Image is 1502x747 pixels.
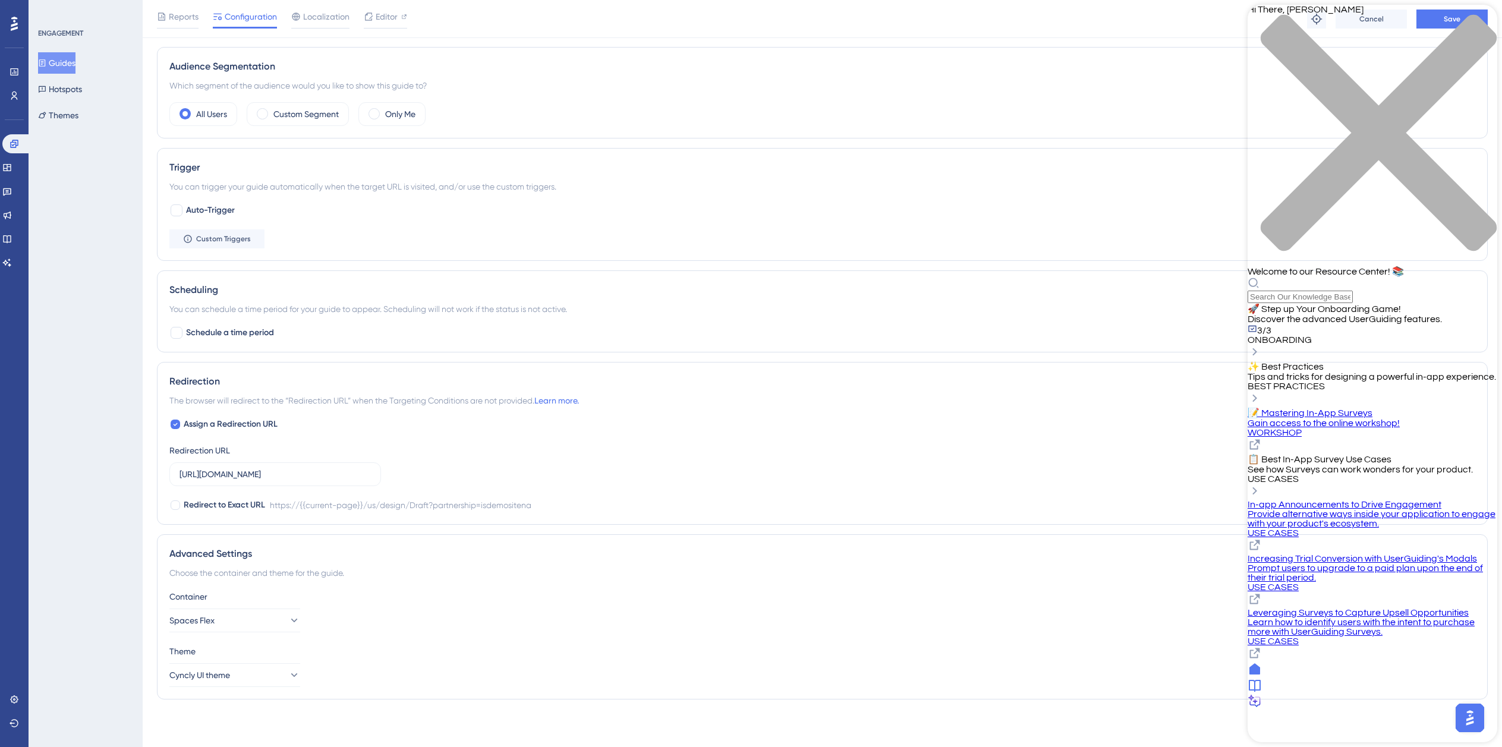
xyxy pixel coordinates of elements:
[169,302,1475,316] div: You can schedule a time period for your guide to appear. Scheduling will not work if the status i...
[225,10,277,24] span: Configuration
[184,498,265,512] span: Redirect to Exact URL
[169,547,1475,561] div: Advanced Settings
[28,3,74,17] span: Need Help?
[534,396,579,405] a: Learn more.
[169,229,264,248] button: Custom Triggers
[169,10,199,24] span: Reports
[376,10,398,24] span: Editor
[186,326,274,340] span: Schedule a time period
[169,59,1475,74] div: Audience Segmentation
[196,234,251,244] span: Custom Triggers
[169,443,230,458] div: Redirection URL
[273,107,339,121] label: Custom Segment
[38,105,78,126] button: Themes
[169,644,1475,658] div: Theme
[186,203,235,218] span: Auto-Trigger
[270,498,531,512] div: https://{{current-page}}/us/design/Draft?partnership=isdemositena
[169,590,1475,604] div: Container
[169,609,300,632] button: Spaces Flex
[7,7,29,29] img: launcher-image-alternative-text
[10,321,24,330] span: 3/3
[38,29,83,38] div: ENGAGEMENT
[184,417,278,431] span: Assign a Redirection URL
[196,107,227,121] label: All Users
[169,374,1475,389] div: Redirection
[169,78,1475,93] div: Which segment of the audience would you like to show this guide to?
[169,393,579,408] span: The browser will redirect to the “Redirection URL” when the Targeting Conditions are not provided.
[169,283,1475,297] div: Scheduling
[169,566,1475,580] div: Choose the container and theme for the guide.
[169,179,1475,194] div: You can trigger your guide automatically when the target URL is visited, and/or use the custom tr...
[303,10,349,24] span: Localization
[169,668,230,682] span: Cyncly UI theme
[180,468,371,481] input: https://www.example.com/
[169,663,300,687] button: Cyncly UI theme
[4,4,32,32] button: Open AI Assistant Launcher
[169,613,215,628] span: Spaces Flex
[38,52,75,74] button: Guides
[385,107,415,121] label: Only Me
[169,160,1475,175] div: Trigger
[38,78,82,100] button: Hotspots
